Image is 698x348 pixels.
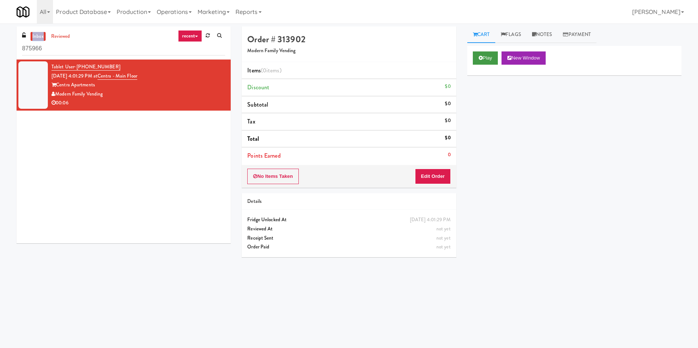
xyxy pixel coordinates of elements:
[74,63,120,70] span: · [PHONE_NUMBER]
[247,35,450,44] h4: Order # 313902
[247,215,450,225] div: Fridge Unlocked At
[448,150,451,159] div: 0
[445,133,450,143] div: $0
[445,116,450,125] div: $0
[436,225,451,232] span: not yet
[557,26,596,43] a: Payment
[247,134,259,143] span: Total
[247,48,450,54] h5: Modern Family Vending
[247,169,299,184] button: No Items Taken
[17,6,29,18] img: Micromart
[445,82,450,91] div: $0
[247,83,269,92] span: Discount
[247,151,280,160] span: Points Earned
[410,215,451,225] div: [DATE] 4:01:29 PM
[22,42,225,55] input: Search vision orders
[436,234,451,241] span: not yet
[502,51,546,65] button: New Window
[495,26,527,43] a: Flags
[467,26,496,43] a: Cart
[247,197,450,206] div: Details
[52,80,225,90] div: Centra Apartments
[52,90,225,99] div: Modern Family Vending
[247,243,450,252] div: Order Paid
[52,98,225,108] div: 00:06
[473,51,498,65] button: Play
[52,63,120,71] a: Tablet User· [PHONE_NUMBER]
[261,66,281,75] span: (0 )
[247,234,450,243] div: Receipt Sent
[266,66,280,75] ng-pluralize: items
[178,30,202,42] a: recent
[247,66,281,75] span: Items
[31,32,46,41] a: inbox
[415,169,451,184] button: Edit Order
[445,99,450,108] div: $0
[17,60,231,111] li: Tablet User· [PHONE_NUMBER][DATE] 4:01:29 PM atCentra - Main FloorCentra ApartmentsModern Family ...
[527,26,558,43] a: Notes
[247,100,268,109] span: Subtotal
[436,243,451,250] span: not yet
[52,72,98,79] span: [DATE] 4:01:29 PM at
[247,225,450,234] div: Reviewed At
[49,32,72,41] a: reviewed
[98,72,137,80] a: Centra - Main Floor
[247,117,255,126] span: Tax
